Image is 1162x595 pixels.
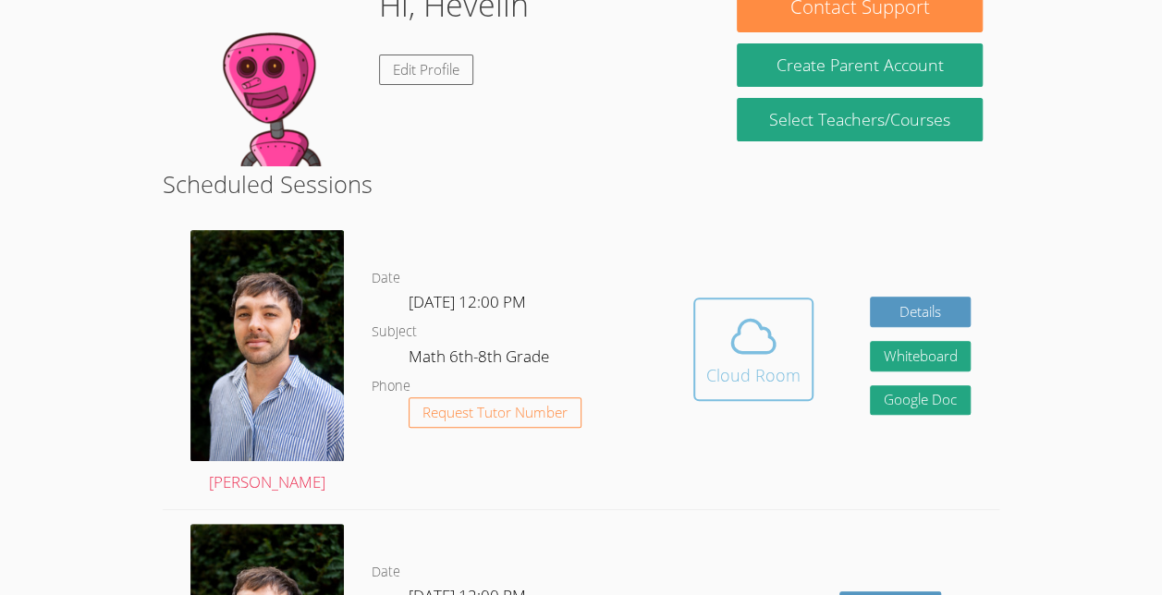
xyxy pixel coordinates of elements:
h2: Scheduled Sessions [163,166,999,201]
a: Google Doc [870,385,972,416]
dt: Date [372,267,400,290]
dd: Math 6th-8th Grade [409,344,553,375]
a: Edit Profile [379,55,473,85]
dt: Subject [372,321,417,344]
img: profile.jpg [190,230,344,460]
a: [PERSON_NAME] [190,230,344,495]
span: [DATE] 12:00 PM [409,291,526,312]
dt: Phone [372,375,410,398]
div: Cloud Room [706,362,801,388]
a: Select Teachers/Courses [737,98,982,141]
a: Details [870,297,972,327]
button: Create Parent Account [737,43,982,87]
button: Whiteboard [870,341,972,371]
dt: Date [372,561,400,584]
button: Request Tutor Number [409,397,581,428]
button: Cloud Room [693,297,813,401]
span: Request Tutor Number [422,406,568,419]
